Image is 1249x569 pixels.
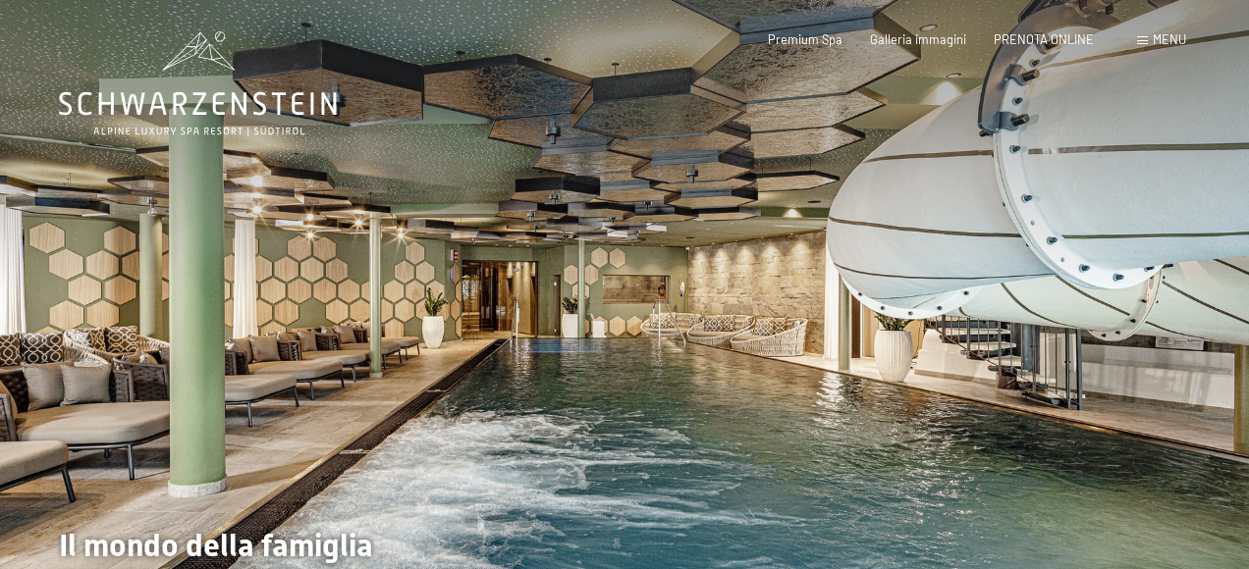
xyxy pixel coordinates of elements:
[768,31,842,47] a: Premium Spa
[870,31,966,47] a: Galleria immagini
[994,31,1094,47] a: PRENOTA ONLINE
[1153,31,1186,47] span: Menu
